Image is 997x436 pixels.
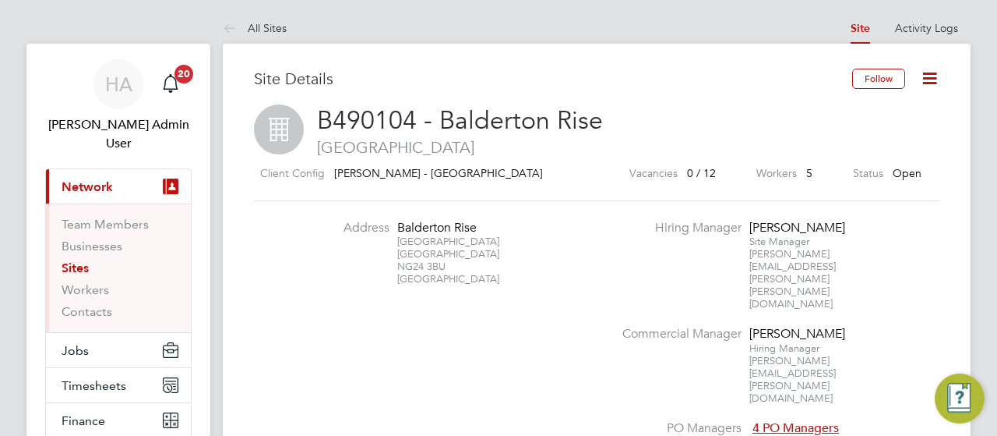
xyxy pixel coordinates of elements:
[46,204,191,332] div: Network
[749,342,819,355] span: Hiring Manager
[45,115,192,153] span: Hays Admin User
[62,217,149,232] a: Team Members
[397,220,495,236] div: Balderton Rise
[105,74,132,94] span: HA
[62,179,113,194] span: Network
[46,368,191,402] button: Timesheets
[317,105,603,136] span: B490104 - Balderton Rise
[174,65,193,83] span: 20
[749,235,809,248] span: Site Manager
[611,220,742,236] label: Hiring Manager
[334,166,543,180] span: [PERSON_NAME] - [GEOGRAPHIC_DATA]
[62,343,89,358] span: Jobs
[749,354,836,405] span: [PERSON_NAME][EMAIL_ADDRESS][PERSON_NAME][DOMAIN_NAME]
[397,236,495,285] div: [GEOGRAPHIC_DATA] [GEOGRAPHIC_DATA] NG24 3BU [GEOGRAPHIC_DATA]
[851,22,870,35] a: Site
[260,164,325,183] label: Client Config
[756,164,797,183] label: Workers
[893,166,921,180] span: Open
[62,413,105,428] span: Finance
[749,220,847,236] div: [PERSON_NAME]
[223,21,287,35] a: All Sites
[62,304,112,319] a: Contacts
[935,374,985,424] button: Engage Resource Center
[852,69,905,89] button: Follow
[304,220,389,236] label: Address
[155,59,186,109] a: 20
[62,378,126,393] span: Timesheets
[254,69,852,89] h3: Site Details
[46,333,191,367] button: Jobs
[45,59,192,153] a: HA[PERSON_NAME] Admin User
[46,169,191,204] button: Network
[853,164,883,183] label: Status
[749,326,847,342] div: [PERSON_NAME]
[629,164,678,183] label: Vacancies
[62,239,122,253] a: Businesses
[62,261,89,275] a: Sites
[752,420,839,436] span: 4 PO Managers
[611,326,742,342] label: Commercial Manager
[749,247,836,310] span: [PERSON_NAME][EMAIL_ADDRESS][PERSON_NAME][PERSON_NAME][DOMAIN_NAME]
[895,21,958,35] a: Activity Logs
[254,137,939,158] span: [GEOGRAPHIC_DATA]
[687,166,716,180] span: 0 / 12
[806,166,812,180] span: 5
[62,282,109,297] a: Workers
